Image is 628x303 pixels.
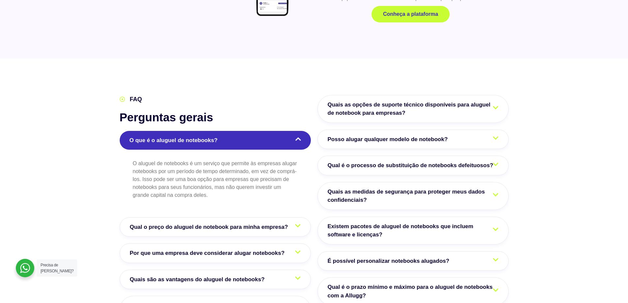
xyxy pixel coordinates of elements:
a: Posso alugar qualquer modelo de notebook? [317,130,509,149]
a: É possível personalizar notebooks alugados? [317,251,509,271]
a: Existem pacotes de aluguel de notebooks que incluem software e licenças? [317,217,509,245]
a: Quais são as vantagens do aluguel de notebooks? [120,270,311,289]
span: FAQ [128,95,142,104]
a: Por que uma empresa deve considerar alugar notebooks? [120,243,311,263]
span: É possível personalizar notebooks alugados? [328,257,453,265]
a: Quais as medidas de segurança para proteger meus dados confidenciais? [317,182,509,210]
span: Quais são as vantagens do aluguel de notebooks? [130,275,268,284]
iframe: Chat Widget [509,219,628,303]
a: Quais as opções de suporte técnico disponíveis para aluguel de notebook para empresas? [317,95,509,123]
div: Widget de chat [509,219,628,303]
span: Precisa de [PERSON_NAME]? [41,263,74,273]
span: Por que uma empresa deve considerar alugar notebooks? [130,249,288,258]
span: Posso alugar qualquer modelo de notebook? [328,135,451,144]
a: O que é o aluguel de notebooks? [120,131,311,150]
span: O que é o aluguel de notebooks? [130,136,221,145]
a: Qual é o processo de substituição de notebooks defeituosos? [317,156,509,175]
span: Conheça a plataforma [383,12,438,17]
a: Qual o preço do aluguel de notebook para minha empresa? [120,217,311,237]
span: Quais as medidas de segurança para proteger meus dados confidenciais? [328,188,498,204]
span: Quais as opções de suporte técnico disponíveis para aluguel de notebook para empresas? [328,101,498,117]
a: Conheça a plataforma [372,6,450,22]
h2: Perguntas gerais [120,110,311,124]
span: Qual o preço do aluguel de notebook para minha empresa? [130,223,291,231]
p: O aluguel de notebooks é um serviço que permite às empresas alugar notebooks por um período de te... [133,160,298,199]
span: Qual é o processo de substituição de notebooks defeituosos? [328,161,497,170]
span: Existem pacotes de aluguel de notebooks que incluem software e licenças? [328,222,498,239]
span: Qual é o prazo mínimo e máximo para o aluguel de notebooks com a Allugg? [328,283,498,300]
